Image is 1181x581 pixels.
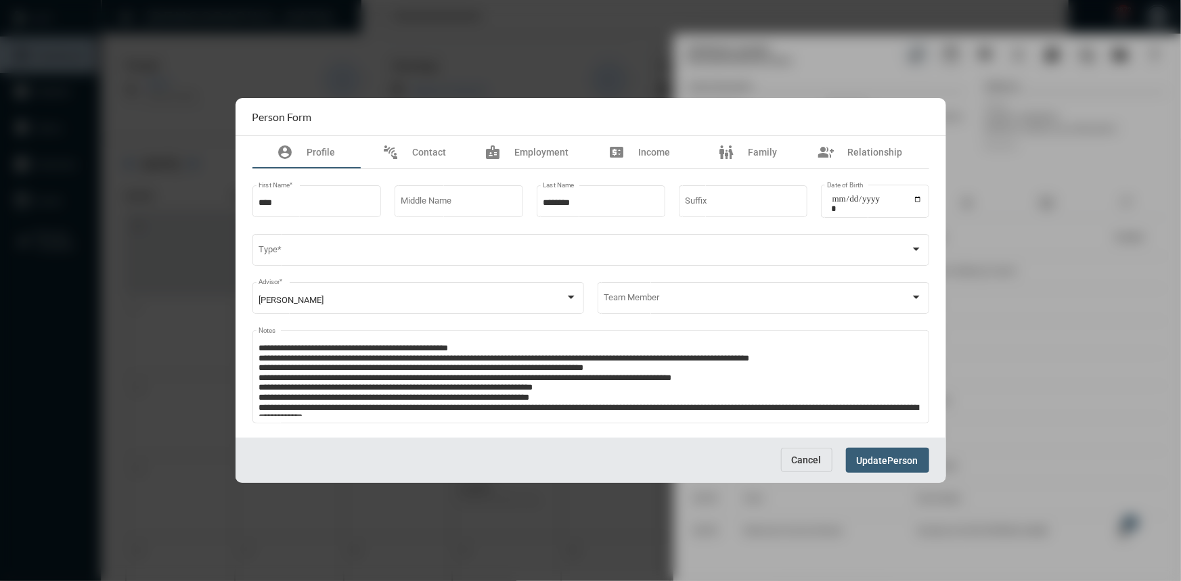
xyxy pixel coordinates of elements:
[781,448,832,472] button: Cancel
[608,144,625,160] mat-icon: price_change
[857,455,888,466] span: Update
[848,147,903,158] span: Relationship
[259,295,324,305] span: [PERSON_NAME]
[638,147,670,158] span: Income
[846,448,929,473] button: UpdatePerson
[413,147,447,158] span: Contact
[307,147,336,158] span: Profile
[748,147,777,158] span: Family
[277,144,294,160] mat-icon: account_circle
[252,110,312,123] h2: Person Form
[888,455,918,466] span: Person
[718,144,734,160] mat-icon: family_restroom
[792,455,822,465] span: Cancel
[818,144,834,160] mat-icon: group_add
[485,144,502,160] mat-icon: badge
[515,147,569,158] span: Employment
[383,144,399,160] mat-icon: connect_without_contact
